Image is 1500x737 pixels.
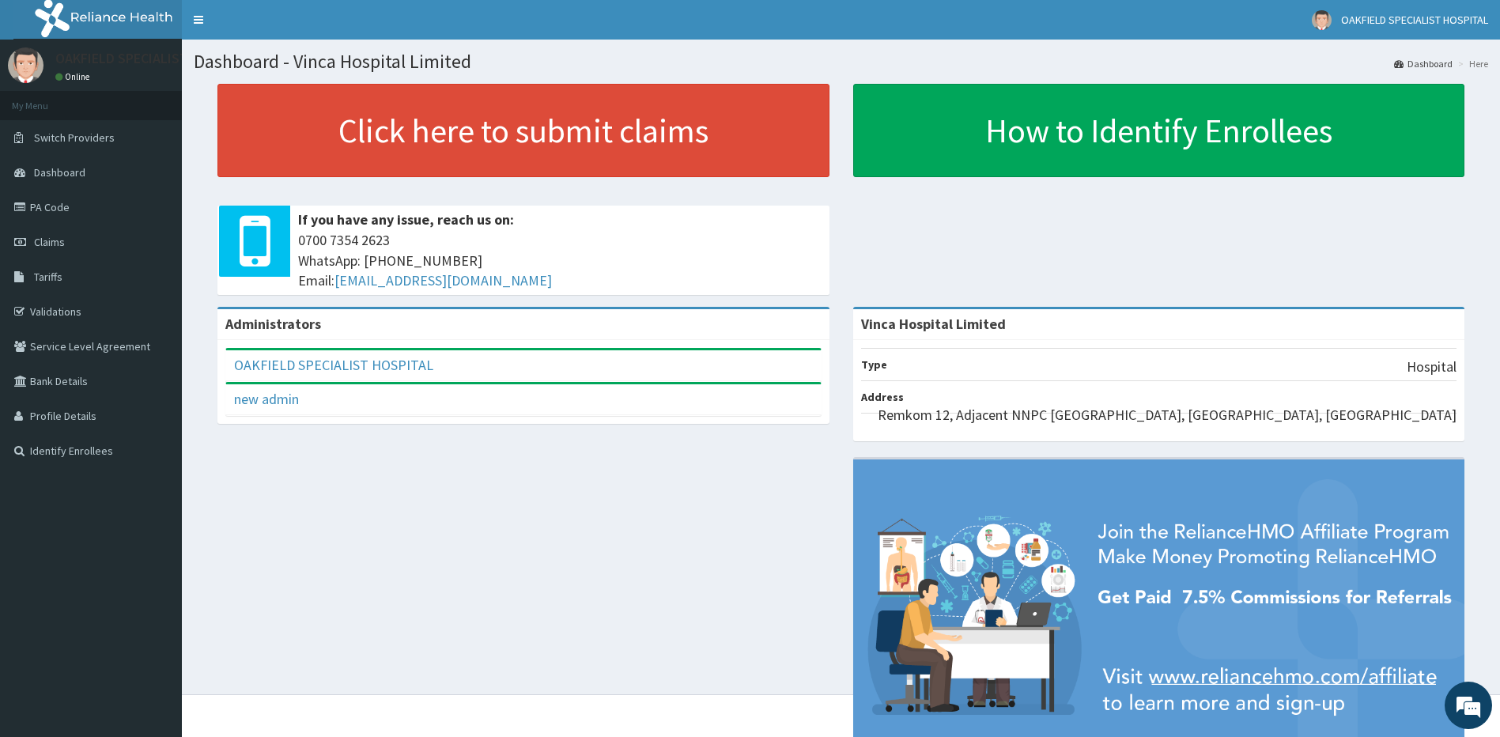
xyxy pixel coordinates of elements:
[1407,357,1457,377] p: Hospital
[217,84,829,177] a: Click here to submit claims
[1341,13,1488,27] span: OAKFIELD SPECIALIST HOSPITAL
[861,390,904,404] b: Address
[298,230,822,291] span: 0700 7354 2623 WhatsApp: [PHONE_NUMBER] Email:
[234,390,299,408] a: new admin
[225,315,321,333] b: Administrators
[34,235,65,249] span: Claims
[34,165,85,180] span: Dashboard
[298,210,514,229] b: If you have any issue, reach us on:
[55,71,93,82] a: Online
[878,405,1457,425] p: Remkom 12, Adjacent NNPC [GEOGRAPHIC_DATA], [GEOGRAPHIC_DATA], [GEOGRAPHIC_DATA]
[861,357,887,372] b: Type
[8,47,43,83] img: User Image
[853,84,1465,177] a: How to Identify Enrollees
[1394,57,1453,70] a: Dashboard
[55,51,253,66] p: OAKFIELD SPECIALIST HOSPITAL
[34,270,62,284] span: Tariffs
[861,315,1006,333] strong: Vinca Hospital Limited
[194,51,1488,72] h1: Dashboard - Vinca Hospital Limited
[334,271,552,289] a: [EMAIL_ADDRESS][DOMAIN_NAME]
[34,130,115,145] span: Switch Providers
[234,356,433,374] a: OAKFIELD SPECIALIST HOSPITAL
[1454,57,1488,70] li: Here
[1312,10,1332,30] img: User Image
